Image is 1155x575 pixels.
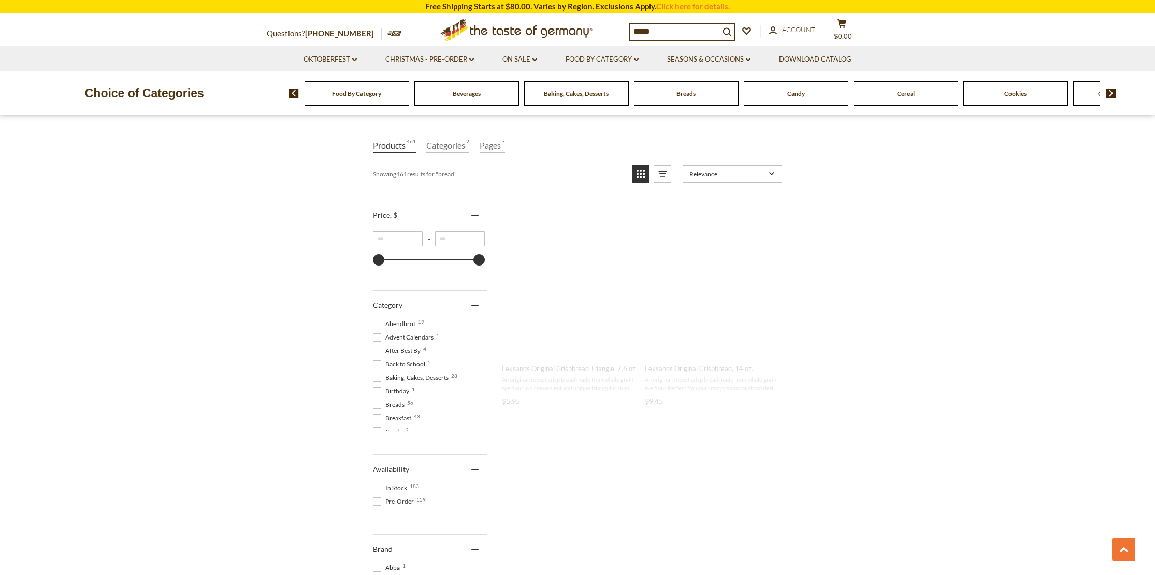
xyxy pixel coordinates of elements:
[373,387,412,396] span: Birthday
[683,165,782,183] a: Sort options
[396,170,407,178] b: 461
[466,138,469,152] span: 2
[423,346,426,351] span: 4
[428,360,431,365] span: 5
[373,211,397,219] span: Price
[656,2,730,11] a: Click here for details.
[373,483,410,493] span: In Stock
[502,138,505,152] span: 7
[412,387,415,392] span: 1
[304,54,357,65] a: Oktoberfest
[1004,90,1027,97] a: Cookies
[373,360,428,369] span: Back to School
[373,427,406,436] span: Candy
[480,138,505,153] a: View Pages Tab
[453,90,481,97] a: Beverages
[654,165,671,183] a: View list mode
[897,90,915,97] a: Cereal
[373,138,416,153] a: View Products Tab
[373,319,418,329] span: Abendbrot
[676,90,696,97] a: Breads
[390,211,397,219] span: , $
[373,165,624,183] div: Showing results for " "
[435,231,485,246] input: Maximum value
[689,170,766,178] span: Relevance
[667,54,750,65] a: Seasons & Occasions
[834,32,852,40] span: $0.00
[769,24,815,36] a: Account
[373,414,414,423] span: Breakfast
[407,138,416,152] span: 461
[373,465,409,474] span: Availability
[782,25,815,34] span: Account
[385,54,474,65] a: Christmas - PRE-ORDER
[566,54,639,65] a: Food By Category
[779,54,851,65] a: Download Catalog
[402,563,406,568] span: 1
[416,497,426,502] span: 159
[826,19,857,45] button: $0.00
[373,497,417,506] span: Pre-Order
[414,414,420,419] span: 43
[787,90,805,97] a: Candy
[373,544,393,553] span: Brand
[289,89,299,98] img: previous arrow
[407,400,413,405] span: 56
[373,231,423,246] input: Minimum value
[305,28,374,38] a: [PHONE_NUMBER]
[373,346,424,356] span: After Best By
[332,90,381,97] a: Food By Category
[373,333,437,342] span: Advent Calendars
[373,373,452,382] span: Baking, Cakes, Desserts
[502,54,537,65] a: On Sale
[436,333,439,338] span: 1
[373,400,408,409] span: Breads
[406,427,409,432] span: 2
[267,27,382,40] p: Questions?
[451,373,457,378] span: 28
[423,235,435,243] span: –
[373,301,402,309] span: Category
[426,138,469,153] a: View Categories Tab
[373,563,403,572] span: Abba
[632,165,649,183] a: View grid mode
[1106,89,1116,98] img: next arrow
[544,90,609,97] a: Baking, Cakes, Desserts
[418,319,424,325] span: 19
[410,483,419,489] span: 183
